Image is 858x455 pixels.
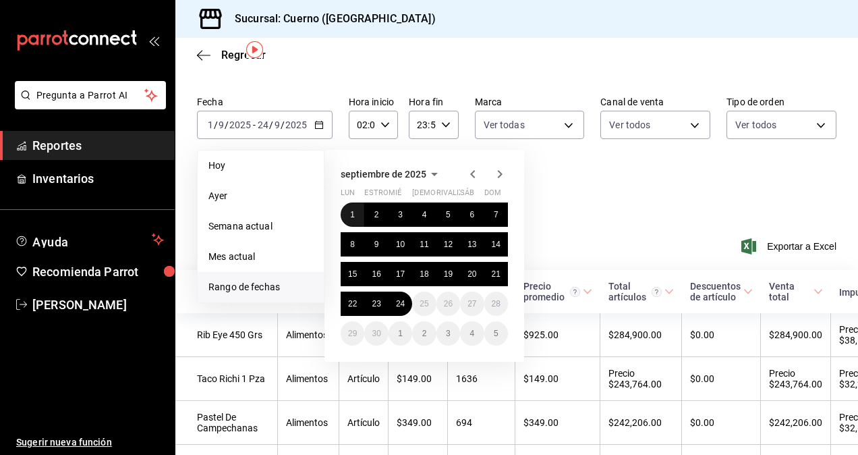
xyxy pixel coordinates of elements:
[570,287,580,297] svg: Precio promedio = Total artículos / cantidad
[246,41,263,58] img: Marcador de información sobre herramientas
[600,401,682,445] td: $242,206.00
[208,159,313,173] span: Hoy
[446,329,451,338] abbr: 3 de octubre de 2025
[341,262,364,286] button: 15 de septiembre de 2025
[285,119,308,130] input: ----
[420,299,428,309] abbr: 25 de septiembre de 2025
[350,240,355,249] abbr: 8 de septiembre de 2025
[389,401,448,445] td: $349.00
[341,232,364,257] button: 8 de septiembre de 2025
[475,97,585,107] label: Marca
[221,49,266,61] span: Regresar
[218,119,225,130] input: --
[274,119,281,130] input: --
[16,437,112,448] font: Sugerir nueva función
[420,269,428,279] abbr: 18 de septiembre de 2025
[494,210,498,219] abbr: 7 de septiembre de 2025
[469,210,474,219] abbr: 6 de septiembre de 2025
[364,321,388,346] button: 30 de septiembre de 2025
[339,357,389,401] td: Artículo
[412,188,492,203] abbr: jueves
[609,118,650,132] span: Ver todos
[515,401,600,445] td: $349.00
[460,188,474,203] abbr: sábado
[349,97,398,107] label: Hora inicio
[389,262,412,286] button: 17 de septiembre de 2025
[467,240,476,249] abbr: 13 de septiembre de 2025
[467,299,476,309] abbr: 27 de septiembre de 2025
[278,401,339,445] td: Alimentos
[175,401,278,445] td: Pastel De Campechanas
[735,118,776,132] span: Ver todos
[389,188,401,203] abbr: miércoles
[341,169,426,180] span: septiembre de 2025
[9,98,166,112] a: Pregunta a Parrot AI
[208,219,313,234] span: Semana actual
[484,292,508,316] button: 28 de septiembre de 2025
[389,292,412,316] button: 24 de septiembre de 2025
[148,35,159,46] button: open_drawer_menu
[761,357,831,401] td: Precio $243,764.00
[364,232,388,257] button: 9 de septiembre de 2025
[374,210,379,219] abbr: 2 de septiembre de 2025
[436,203,460,227] button: 5 de septiembre de 2025
[364,188,407,203] abbr: martes
[341,203,364,227] button: 1 de septiembre de 2025
[460,232,484,257] button: 13 de septiembre de 2025
[420,240,428,249] abbr: 11 de septiembre de 2025
[412,292,436,316] button: 25 de septiembre de 2025
[412,262,436,286] button: 18 de septiembre de 2025
[726,97,836,107] label: Tipo de orden
[436,232,460,257] button: 12 de septiembre de 2025
[32,298,127,312] font: [PERSON_NAME]
[484,321,508,346] button: 5 de octubre de 2025
[374,240,379,249] abbr: 9 de septiembre de 2025
[341,292,364,316] button: 22 de septiembre de 2025
[208,189,313,203] span: Ayer
[225,119,229,130] span: /
[600,313,682,357] td: $284,900.00
[682,401,761,445] td: $0.00
[341,188,355,203] abbr: lunes
[460,292,484,316] button: 27 de septiembre de 2025
[281,119,285,130] span: /
[257,119,269,130] input: --
[32,265,138,279] font: Recomienda Parrot
[32,138,82,153] font: Reportes
[494,329,498,338] abbr: 5 de octubre de 2025
[396,269,405,279] abbr: 17 de septiembre de 2025
[175,313,278,357] td: Rib Eye 450 Grs
[769,281,811,302] div: Venta total
[278,357,339,401] td: Alimentos
[269,119,273,130] span: /
[608,281,646,302] font: Total artículos
[412,232,436,257] button: 11 de septiembre de 2025
[436,262,460,286] button: 19 de septiembre de 2025
[224,11,436,27] h3: Sucursal: Cuerno ([GEOGRAPHIC_DATA])
[690,281,753,302] span: Descuentos de artículo
[484,262,508,286] button: 21 de septiembre de 2025
[448,401,515,445] td: 694
[389,357,448,401] td: $149.00
[436,188,474,203] abbr: viernes
[364,262,388,286] button: 16 de septiembre de 2025
[444,240,453,249] abbr: 12 de septiembre de 2025
[229,119,252,130] input: ----
[348,299,357,309] abbr: 22 de septiembre de 2025
[412,321,436,346] button: 2 de octubre de 2025
[492,269,500,279] abbr: 21 de septiembre de 2025
[341,166,442,182] button: septiembre de 2025
[484,118,525,132] span: Ver todas
[214,119,218,130] span: /
[484,232,508,257] button: 14 de septiembre de 2025
[339,401,389,445] td: Artículo
[492,299,500,309] abbr: 28 de septiembre de 2025
[389,232,412,257] button: 10 de septiembre de 2025
[348,269,357,279] abbr: 15 de septiembre de 2025
[412,203,436,227] button: 4 de septiembre de 2025
[469,329,474,338] abbr: 4 de octubre de 2025
[348,329,357,338] abbr: 29 de septiembre de 2025
[341,321,364,346] button: 29 de septiembre de 2025
[446,210,451,219] abbr: 5 de septiembre de 2025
